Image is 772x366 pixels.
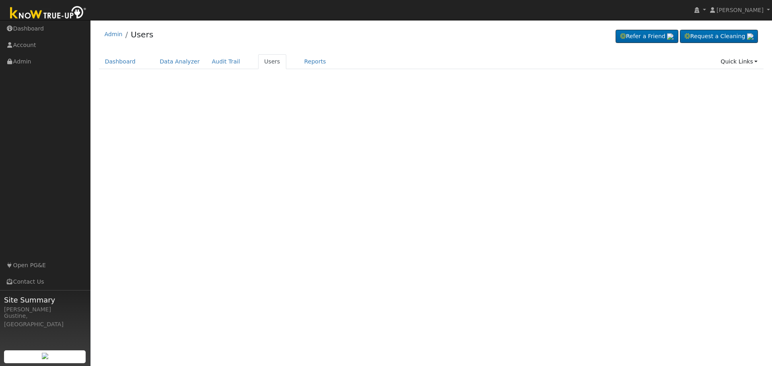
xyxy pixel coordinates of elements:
div: [PERSON_NAME] [4,305,86,314]
img: retrieve [747,33,754,40]
a: Audit Trail [206,54,246,69]
a: Request a Cleaning [680,30,758,43]
div: Gustine, [GEOGRAPHIC_DATA] [4,312,86,329]
span: [PERSON_NAME] [717,7,764,13]
span: Site Summary [4,294,86,305]
img: Know True-Up [6,4,90,22]
a: Refer a Friend [616,30,678,43]
a: Reports [298,54,332,69]
a: Quick Links [715,54,764,69]
img: retrieve [42,353,48,359]
a: Users [131,30,153,39]
a: Admin [105,31,123,37]
img: retrieve [667,33,673,40]
a: Data Analyzer [154,54,206,69]
a: Users [258,54,286,69]
a: Dashboard [99,54,142,69]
